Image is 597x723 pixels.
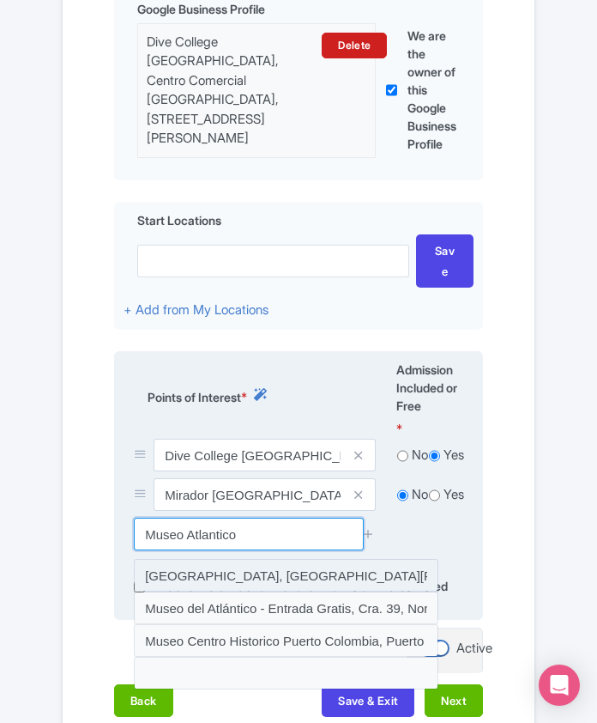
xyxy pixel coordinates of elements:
[456,639,492,659] div: Active
[425,684,483,717] button: Next
[147,33,311,149] div: Dive College [GEOGRAPHIC_DATA], Centro Comercial [GEOGRAPHIC_DATA], [STREET_ADDRESS][PERSON_NAME]
[443,446,464,465] label: Yes
[322,33,387,58] a: Delete
[148,388,241,406] span: Points of Interest
[322,684,414,717] button: Save & Exit
[407,27,456,153] label: We are the owner of this Google Business Profile
[396,361,463,415] span: Admission Included or Free
[114,684,173,717] button: Back
[412,485,428,505] label: No
[412,446,428,465] label: No
[539,665,580,706] div: Open Intercom Messenger
[124,301,268,318] a: + Add from My Locations
[416,234,473,288] div: Save
[137,211,221,229] span: Start Locations
[443,485,464,505] label: Yes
